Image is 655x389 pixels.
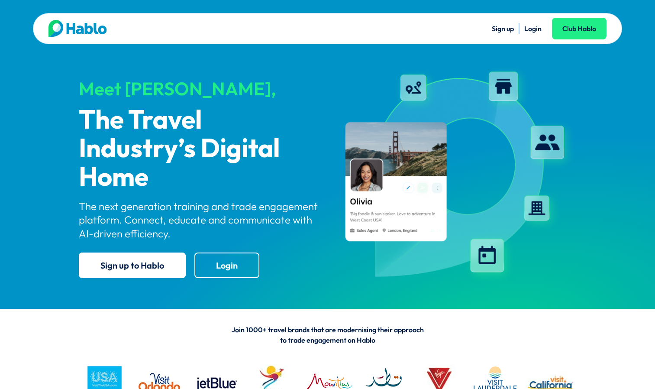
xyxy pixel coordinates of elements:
[79,253,186,278] a: Sign up to Hablo
[79,107,320,192] p: The Travel Industry’s Digital Home
[48,20,107,37] img: Hablo logo main 2
[232,325,424,344] span: Join 1000+ travel brands that are modernising their approach to trade engagement on Hablo
[552,18,607,39] a: Club Hablo
[194,253,259,278] a: Login
[492,24,514,33] a: Sign up
[79,200,320,240] p: The next generation training and trade engagement platform. Connect, educate and communicate with...
[524,24,542,33] a: Login
[335,65,577,285] img: hablo-profile-image
[79,79,320,99] div: Meet [PERSON_NAME],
